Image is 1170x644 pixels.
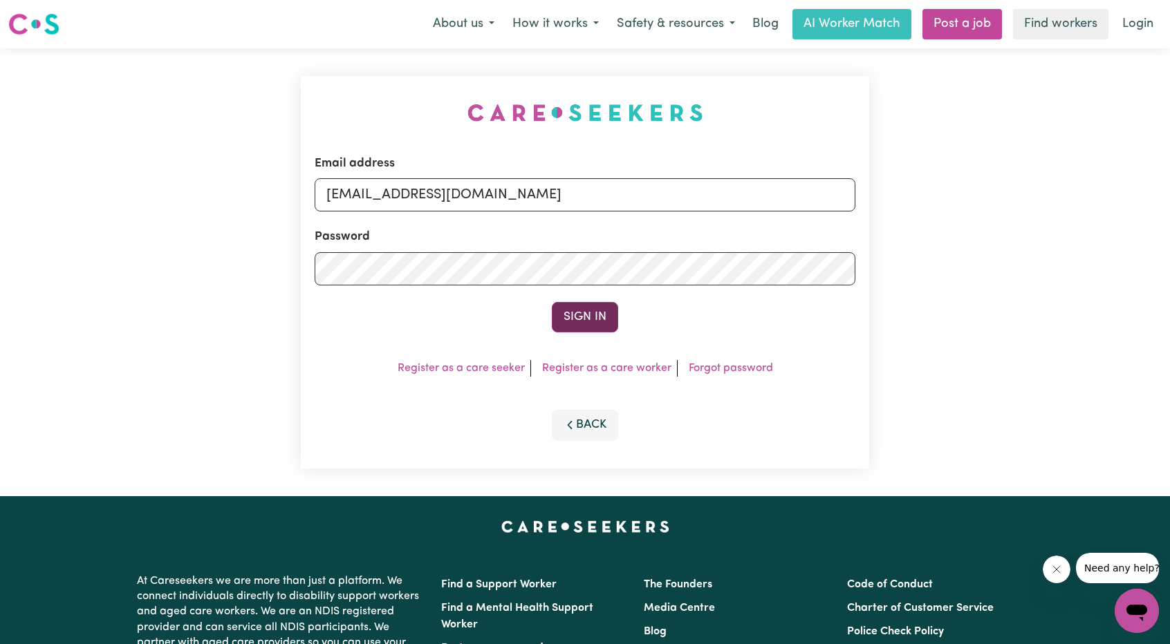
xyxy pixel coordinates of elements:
[1013,9,1108,39] a: Find workers
[552,302,618,332] button: Sign In
[424,10,503,39] button: About us
[441,579,557,590] a: Find a Support Worker
[8,12,59,37] img: Careseekers logo
[315,228,370,246] label: Password
[1114,9,1162,39] a: Login
[644,579,712,590] a: The Founders
[1076,553,1159,583] iframe: Message from company
[542,363,671,374] a: Register as a care worker
[8,10,84,21] span: Need any help?
[922,9,1002,39] a: Post a job
[1115,589,1159,633] iframe: Button to launch messaging window
[644,626,667,637] a: Blog
[441,603,593,630] a: Find a Mental Health Support Worker
[792,9,911,39] a: AI Worker Match
[315,178,855,211] input: Email address
[847,626,944,637] a: Police Check Policy
[315,155,395,173] label: Email address
[608,10,744,39] button: Safety & resources
[1043,556,1070,583] iframe: Close message
[8,8,59,40] a: Careseekers logo
[501,521,669,532] a: Careseekers home page
[847,579,933,590] a: Code of Conduct
[744,9,787,39] a: Blog
[689,363,773,374] a: Forgot password
[644,603,715,614] a: Media Centre
[847,603,994,614] a: Charter of Customer Service
[503,10,608,39] button: How it works
[552,410,618,440] button: Back
[398,363,525,374] a: Register as a care seeker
